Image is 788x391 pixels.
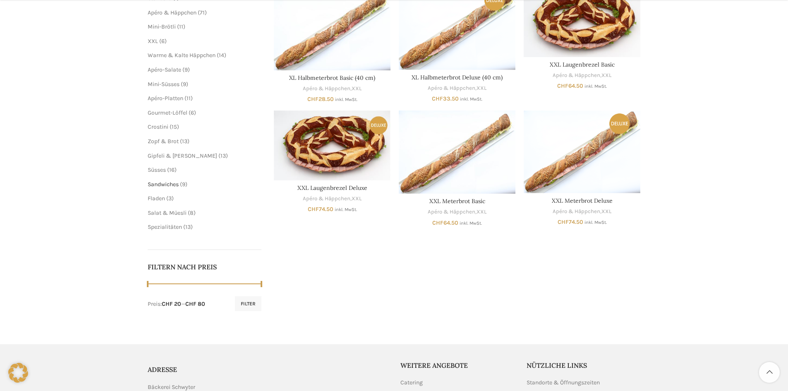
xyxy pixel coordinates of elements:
[399,84,515,92] div: ,
[148,138,179,145] a: Zopf & Brot
[148,300,205,308] div: Preis: —
[307,96,319,103] span: CHF
[400,379,424,387] a: Catering
[432,95,443,102] span: CHF
[190,209,194,216] span: 8
[184,66,188,73] span: 9
[429,197,485,205] a: XXL Meterbrot Basic
[553,72,600,79] a: Apéro & Häppchen
[524,208,640,216] div: ,
[200,9,205,16] span: 71
[601,208,611,216] a: XXL
[432,219,443,226] span: CHF
[527,379,601,387] a: Standorte & Öffnungszeiten
[584,220,607,225] small: inkl. MwSt.
[182,138,187,145] span: 13
[219,52,224,59] span: 14
[524,110,640,193] a: XXL Meterbrot Deluxe
[161,38,165,45] span: 6
[335,207,357,212] small: inkl. MwSt.
[432,219,458,226] bdi: 64.50
[148,223,182,230] a: Spezialitäten
[148,262,262,271] h5: Filtern nach Preis
[553,208,600,216] a: Apéro & Häppchen
[148,365,177,374] span: ADRESSE
[399,110,515,194] a: XXL Meterbrot Basic
[179,23,183,30] span: 11
[235,296,261,311] button: Filter
[148,52,216,59] a: Warme & Kalte Häppchen
[558,218,569,225] span: CHF
[148,9,196,16] a: Apéro & Häppchen
[460,221,482,226] small: inkl. MwSt.
[303,195,350,203] a: Apéro & Häppchen
[477,208,486,216] a: XXL
[601,72,611,79] a: XXL
[552,197,613,204] a: XXL Meterbrot Deluxe
[289,74,375,82] a: XL Halbmeterbrot Basic (40 cm)
[274,85,390,93] div: ,
[477,84,486,92] a: XXL
[297,184,367,192] a: XXL Laugenbrezel Deluxe
[148,123,168,130] a: Crostini
[584,84,607,89] small: inkl. MwSt.
[148,109,187,116] a: Gourmet-Löffel
[308,206,333,213] bdi: 74.50
[148,166,166,173] a: Süsses
[148,66,181,73] a: Apéro-Salate
[308,206,319,213] span: CHF
[148,209,187,216] a: Salat & Müesli
[412,74,503,81] a: XL Halbmeterbrot Deluxe (40 cm)
[148,195,165,202] a: Fladen
[182,181,185,188] span: 9
[172,123,177,130] span: 15
[148,81,180,88] a: Mini-Süsses
[220,152,226,159] span: 13
[274,110,390,180] a: XXL Laugenbrezel Deluxe
[148,181,179,188] a: Sandwiches
[148,38,158,45] a: XXL
[148,95,183,102] a: Apéro-Platten
[185,300,205,307] span: CHF 80
[550,61,615,68] a: XXL Laugenbrezel Basic
[148,23,176,30] a: Mini-Brötli
[162,300,181,307] span: CHF 20
[759,362,780,383] a: Scroll to top button
[169,166,175,173] span: 16
[428,84,475,92] a: Apéro & Häppchen
[168,195,172,202] span: 3
[303,85,350,93] a: Apéro & Häppchen
[274,195,390,203] div: ,
[558,218,583,225] bdi: 74.50
[352,195,362,203] a: XXL
[557,82,568,89] span: CHF
[460,96,482,102] small: inkl. MwSt.
[428,208,475,216] a: Apéro & Häppchen
[148,152,217,159] a: Gipfeli & [PERSON_NAME]
[527,361,641,370] h5: Nützliche Links
[185,223,191,230] span: 13
[399,208,515,216] div: ,
[335,97,357,102] small: inkl. MwSt.
[307,96,334,103] bdi: 28.50
[183,81,186,88] span: 9
[557,82,583,89] bdi: 64.50
[187,95,191,102] span: 11
[524,72,640,79] div: ,
[432,95,459,102] bdi: 33.50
